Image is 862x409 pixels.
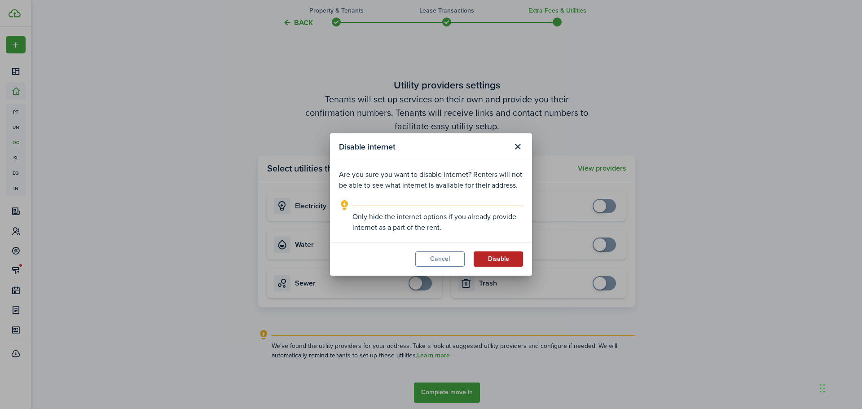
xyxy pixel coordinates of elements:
[339,169,523,191] p: Are you sure you want to disable internet? Renters will not be able to see what internet is avail...
[474,251,523,267] button: Disable
[510,139,525,154] button: Close modal
[352,211,523,233] explanation-description: Only hide the internet options if you already provide internet as a part of the rent.
[712,312,862,409] iframe: Chat Widget
[820,375,825,402] div: Drag
[339,200,350,211] i: outline
[339,138,508,155] modal-title: Disable internet
[415,251,465,267] button: Cancel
